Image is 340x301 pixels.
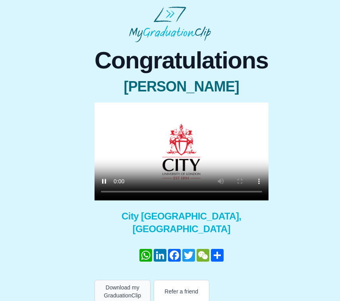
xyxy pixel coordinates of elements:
img: MyGraduationClip [129,6,211,42]
a: Facebook [167,249,182,262]
span: City [GEOGRAPHIC_DATA], [GEOGRAPHIC_DATA] [95,210,269,235]
a: WeChat [196,249,210,262]
span: Congratulations [95,49,269,72]
span: [PERSON_NAME] [95,79,269,95]
a: WhatsApp [139,249,153,262]
a: Share [210,249,224,262]
a: LinkedIn [153,249,167,262]
a: Twitter [182,249,196,262]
